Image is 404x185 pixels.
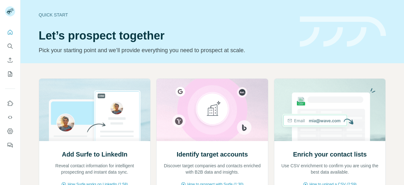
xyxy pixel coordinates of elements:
[156,79,268,141] img: Identify target accounts
[177,150,248,159] h2: Identify target accounts
[293,150,366,159] h2: Enrich your contact lists
[39,29,292,42] h1: Let’s prospect together
[5,54,15,66] button: Enrich CSV
[45,163,144,175] p: Reveal contact information for intelligent prospecting and instant data sync.
[5,126,15,137] button: Dashboard
[163,163,262,175] p: Discover target companies and contacts enriched with B2B data and insights.
[5,112,15,123] button: Use Surfe API
[39,79,151,141] img: Add Surfe to LinkedIn
[5,98,15,109] button: Use Surfe on LinkedIn
[274,79,386,141] img: Enrich your contact lists
[5,68,15,80] button: My lists
[62,150,128,159] h2: Add Surfe to LinkedIn
[39,12,292,18] div: Quick start
[39,46,292,55] p: Pick your starting point and we’ll provide everything you need to prospect at scale.
[5,40,15,52] button: Search
[281,163,379,175] p: Use CSV enrichment to confirm you are using the best data available.
[300,16,386,47] img: banner
[5,27,15,38] button: Quick start
[5,139,15,151] button: Feedback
